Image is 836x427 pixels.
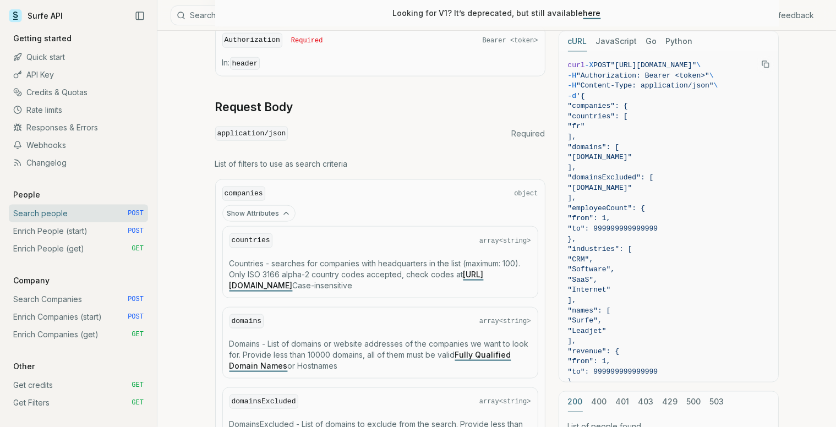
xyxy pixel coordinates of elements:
[568,306,611,315] span: "names": [
[132,244,144,253] span: GET
[222,57,538,69] p: In:
[479,397,531,406] span: array<string>
[230,314,264,329] code: domains
[568,122,585,130] span: "fr"
[230,395,298,409] code: domainsExcluded
[646,31,657,52] button: Go
[9,33,76,44] p: Getting started
[215,158,545,169] p: List of filters to use as search criteria
[568,392,583,412] button: 200
[9,291,148,308] a: Search Companies POST
[9,240,148,258] a: Enrich People (get) GET
[230,350,511,370] a: Fully Qualified Domain Names
[9,136,148,154] a: Webhooks
[568,276,598,284] span: "SaaS",
[568,143,620,151] span: "domains": [
[128,295,144,304] span: POST
[483,36,538,45] span: Bearer <token>
[479,317,531,326] span: array<string>
[663,392,678,412] button: 429
[596,31,637,52] button: JavaScript
[568,153,632,161] span: "[DOMAIN_NAME]"
[568,245,632,253] span: "industries": [
[568,61,585,69] span: curl
[666,31,693,52] button: Python
[132,330,144,339] span: GET
[171,6,446,25] button: SearchCtrlK
[568,163,577,172] span: ],
[9,84,148,101] a: Credits & Quotas
[568,327,606,335] span: "Leadjet"
[638,392,654,412] button: 403
[611,61,697,69] span: "[URL][DOMAIN_NAME]"
[132,398,144,407] span: GET
[132,381,144,390] span: GET
[9,189,45,200] p: People
[697,61,701,69] span: \
[759,10,814,21] a: Give feedback
[222,33,282,48] code: Authorization
[128,227,144,236] span: POST
[568,286,611,294] span: "Internet"
[9,326,148,343] a: Enrich Companies (get) GET
[568,235,577,243] span: },
[128,209,144,218] span: POST
[479,237,531,245] span: array<string>
[568,265,615,273] span: "Software",
[616,392,630,412] button: 401
[514,189,538,198] span: object
[568,296,577,304] span: ],
[9,154,148,172] a: Changelog
[568,347,620,355] span: "revenue": {
[687,392,701,412] button: 500
[583,8,601,18] a: here
[568,214,611,222] span: "from": 1,
[576,81,714,90] span: "Content-Type: application/json"
[230,258,531,291] p: Countries - searches for companies with headquarters in the list (maximum: 100). Only ISO 3166 al...
[9,8,63,24] a: Surfe API
[512,128,545,139] span: Required
[230,270,484,290] a: [URL][DOMAIN_NAME]
[568,337,577,345] span: ],
[568,173,654,182] span: "domainsExcluded": [
[568,225,658,233] span: "to": 999999999999999
[568,194,577,202] span: ],
[9,205,148,222] a: Search people POST
[568,368,658,376] span: "to": 999999999999999
[568,92,577,100] span: -d
[585,61,594,69] span: -X
[568,133,577,141] span: ],
[9,119,148,136] a: Responses & Errors
[593,61,610,69] span: POST
[592,392,607,412] button: 400
[132,8,148,24] button: Collapse Sidebar
[215,127,288,141] code: application/json
[128,313,144,321] span: POST
[576,92,585,100] span: '{
[568,184,632,192] span: "[DOMAIN_NAME]"
[9,394,148,412] a: Get Filters GET
[9,275,54,286] p: Company
[757,56,774,73] button: Copy Text
[9,361,39,372] p: Other
[230,57,260,70] code: header
[568,255,594,264] span: "CRM",
[215,100,293,115] a: Request Body
[568,72,577,80] span: -H
[568,112,628,121] span: "countries": [
[230,233,272,248] code: countries
[568,377,572,386] span: }
[568,31,587,52] button: cURL
[710,392,724,412] button: 503
[568,102,628,110] span: "companies": {
[230,338,531,371] p: Domains - List of domains or website addresses of the companies we want to look for. Provide less...
[9,376,148,394] a: Get credits GET
[709,72,714,80] span: \
[568,81,577,90] span: -H
[393,8,601,19] p: Looking for V1? It’s deprecated, but still available
[222,187,265,201] code: companies
[9,48,148,66] a: Quick start
[9,101,148,119] a: Rate limits
[222,205,296,222] button: Show Attributes
[714,81,718,90] span: \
